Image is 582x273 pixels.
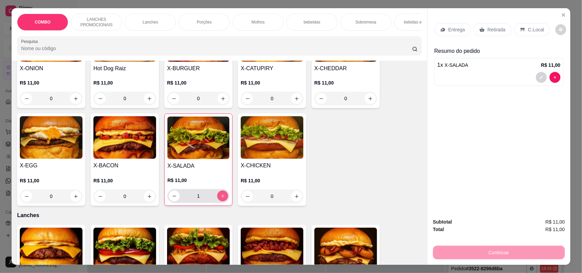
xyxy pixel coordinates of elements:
[355,19,376,25] p: Sobremesa
[20,64,83,73] h4: X-ONION
[550,72,561,83] button: decrease-product-quantity
[168,93,179,104] button: decrease-product-quantity
[20,162,83,170] h4: X-EGG
[242,93,253,104] button: decrease-product-quantity
[555,24,566,35] button: decrease-product-quantity
[21,45,412,52] input: Pesquisa
[169,191,180,201] button: decrease-product-quantity
[95,191,106,202] button: decrease-product-quantity
[21,191,32,202] button: decrease-product-quantity
[93,64,156,73] h4: Hot Dog Raiz
[445,62,468,68] span: X-SALADA
[143,19,158,25] p: Lanches
[21,93,32,104] button: decrease-product-quantity
[365,93,376,104] button: increase-product-quantity
[20,116,83,159] img: product-image
[93,228,156,270] img: product-image
[434,47,564,55] p: Resumo do pedido
[291,93,302,104] button: increase-product-quantity
[20,79,83,86] p: R$ 11,00
[167,79,230,86] p: R$ 11,00
[291,191,302,202] button: increase-product-quantity
[93,79,156,86] p: R$ 11,00
[17,211,422,219] p: Lanches
[404,19,435,25] p: bebidas em geral
[217,191,228,201] button: increase-product-quantity
[197,19,212,25] p: Porções
[437,61,468,69] p: 1 x
[241,116,303,159] img: product-image
[241,228,303,270] img: product-image
[536,72,547,83] button: decrease-product-quantity
[241,162,303,170] h4: X-CHICKEN
[314,64,377,73] h4: X-CHEDDAR
[242,191,253,202] button: decrease-product-quantity
[35,19,50,25] p: COMBO
[252,19,265,25] p: Molhos
[21,39,40,44] label: Pesquisa
[20,228,83,270] img: product-image
[241,64,303,73] h4: X-CATUPIRY
[433,219,452,225] strong: Subtotal
[314,228,377,270] img: product-image
[70,191,81,202] button: increase-product-quantity
[488,26,506,33] p: Retirada
[448,26,465,33] p: Entrega
[304,19,320,25] p: bebeidas
[541,62,561,69] p: R$ 11,00
[167,228,230,270] img: product-image
[433,227,444,232] strong: Total
[167,177,229,184] p: R$ 11,00
[558,10,569,20] button: Close
[167,64,230,73] h4: X-BURGUER
[77,17,116,28] p: LANCHES PROMOCIONAIS
[144,191,155,202] button: increase-product-quantity
[316,93,327,104] button: decrease-product-quantity
[93,162,156,170] h4: X-BACON
[218,93,228,104] button: increase-product-quantity
[70,93,81,104] button: increase-product-quantity
[546,226,565,233] span: R$ 11,00
[546,218,565,226] span: R$ 11,00
[241,177,303,184] p: R$ 11,00
[167,162,229,170] h4: X-SALADA
[93,177,156,184] p: R$ 11,00
[241,79,303,86] p: R$ 11,00
[314,79,377,86] p: R$ 11,00
[20,177,83,184] p: R$ 11,00
[167,117,229,159] img: product-image
[528,26,544,33] p: C.Local
[93,116,156,159] img: product-image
